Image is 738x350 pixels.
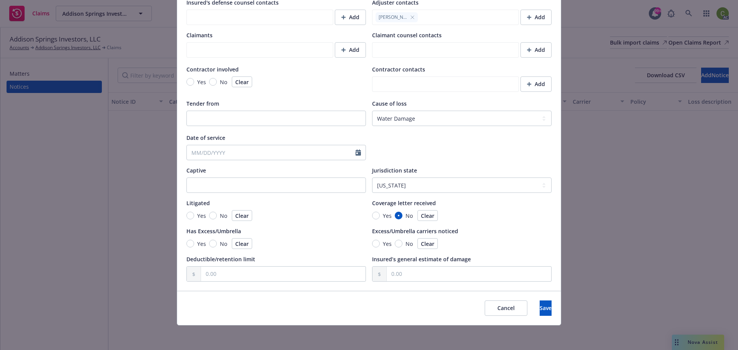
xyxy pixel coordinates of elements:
[379,14,407,21] span: [PERSON_NAME]
[235,212,249,219] span: Clear
[520,76,552,92] button: Add
[372,212,380,219] input: Yes
[201,267,366,281] input: 0.00
[341,10,359,25] div: Add
[395,240,402,247] input: No
[421,240,434,247] span: Clear
[186,227,241,235] span: Has Excess/Umbrella
[186,134,225,141] span: Date of service
[387,267,551,281] input: 0.00
[372,227,458,235] span: Excess/Umbrella carriers noticed
[341,43,359,57] div: Add
[372,167,417,174] span: Jurisdiction state
[372,100,407,107] span: Cause of loss
[209,240,217,247] input: No
[520,10,552,25] button: Add
[372,240,380,247] input: Yes
[220,212,227,220] span: No
[186,240,194,247] input: Yes
[209,78,217,86] input: No
[383,240,392,248] span: Yes
[527,77,545,91] div: Add
[335,10,366,25] button: Add
[232,76,252,87] button: Clear
[485,300,527,316] button: Cancel
[197,240,206,248] span: Yes
[235,240,249,247] span: Clear
[186,32,213,39] span: Claimants
[372,199,436,207] span: Coverage letter received
[417,238,438,249] button: Clear
[540,300,552,316] button: Save
[197,78,206,86] span: Yes
[417,210,438,221] button: Clear
[186,167,206,174] span: Captive
[186,255,255,263] span: Deductible/retention limit
[186,78,194,86] input: Yes
[520,42,552,58] button: Add
[383,212,392,220] span: Yes
[235,78,249,86] span: Clear
[356,149,361,156] svg: Calendar
[335,42,366,58] button: Add
[497,304,515,312] span: Cancel
[395,212,402,219] input: No
[232,238,252,249] button: Clear
[372,66,425,73] span: Contractor contacts
[372,255,471,263] span: Insured’s general estimate of damage
[220,240,227,248] span: No
[372,32,442,39] span: Claimant counsel contacts
[186,100,219,107] span: Tender from
[540,304,552,312] span: Save
[209,212,217,219] input: No
[232,210,252,221] button: Clear
[186,199,210,207] span: Litigated
[527,43,545,57] div: Add
[186,212,194,219] input: Yes
[421,212,434,219] span: Clear
[186,66,239,73] span: Contractor involved
[220,78,227,86] span: No
[187,145,356,160] input: MM/DD/YYYY
[527,10,545,25] div: Add
[406,212,413,220] span: No
[406,240,413,248] span: No
[197,212,206,220] span: Yes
